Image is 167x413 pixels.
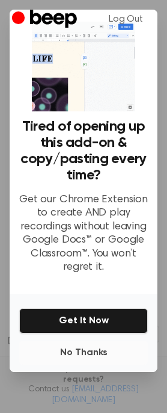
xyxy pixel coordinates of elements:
p: Get our Chrome Extension to create AND play recordings without leaving Google Docs™ or Google Cla... [19,193,148,275]
a: Beep [12,8,80,31]
img: Beep extension in action [32,22,135,111]
button: Get It Now [19,308,148,334]
button: No Thanks [19,341,148,365]
h3: Tired of opening up this add-on & copy/pasting every time? [19,119,148,184]
a: Log Out [97,5,155,34]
